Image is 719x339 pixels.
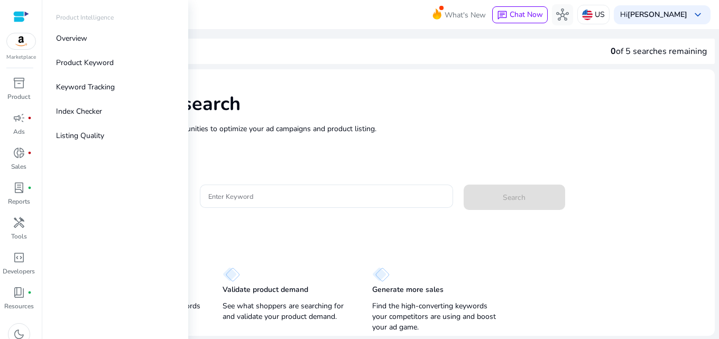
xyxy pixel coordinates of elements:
[73,123,704,134] p: Research and find keyword opportunities to optimize your ad campaigns and product listing.
[27,151,32,155] span: fiber_manual_record
[611,45,616,57] span: 0
[3,267,35,276] p: Developers
[11,232,27,241] p: Tools
[11,162,26,171] p: Sales
[510,10,543,20] span: Chat Now
[13,77,25,89] span: inventory_2
[56,106,102,117] p: Index Checker
[223,285,308,295] p: Validate product demand
[27,290,32,295] span: fiber_manual_record
[223,301,351,322] p: See what shoppers are searching for and validate your product demand.
[7,33,35,49] img: amazon.svg
[445,6,486,24] span: What's New
[595,5,605,24] p: US
[13,286,25,299] span: book_4
[13,127,25,136] p: Ads
[56,33,87,44] p: Overview
[27,116,32,120] span: fiber_manual_record
[13,112,25,124] span: campaign
[552,4,573,25] button: hub
[372,285,444,295] p: Generate more sales
[13,251,25,264] span: code_blocks
[556,8,569,21] span: hub
[56,13,114,22] p: Product Intelligence
[492,6,548,23] button: chatChat Now
[611,45,707,58] div: of 5 searches remaining
[13,216,25,229] span: handyman
[372,267,390,282] img: diamond.svg
[692,8,704,21] span: keyboard_arrow_down
[223,267,240,282] img: diamond.svg
[628,10,687,20] b: [PERSON_NAME]
[13,146,25,159] span: donut_small
[497,10,508,21] span: chat
[13,181,25,194] span: lab_profile
[7,92,30,102] p: Product
[56,81,115,93] p: Keyword Tracking
[4,301,34,311] p: Resources
[372,301,501,333] p: Find the high-converting keywords your competitors are using and boost your ad game.
[8,197,30,206] p: Reports
[27,186,32,190] span: fiber_manual_record
[620,11,687,19] p: Hi
[582,10,593,20] img: us.svg
[6,53,36,61] p: Marketplace
[56,57,114,68] p: Product Keyword
[73,93,704,115] h1: Keyword Research
[56,130,104,141] p: Listing Quality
